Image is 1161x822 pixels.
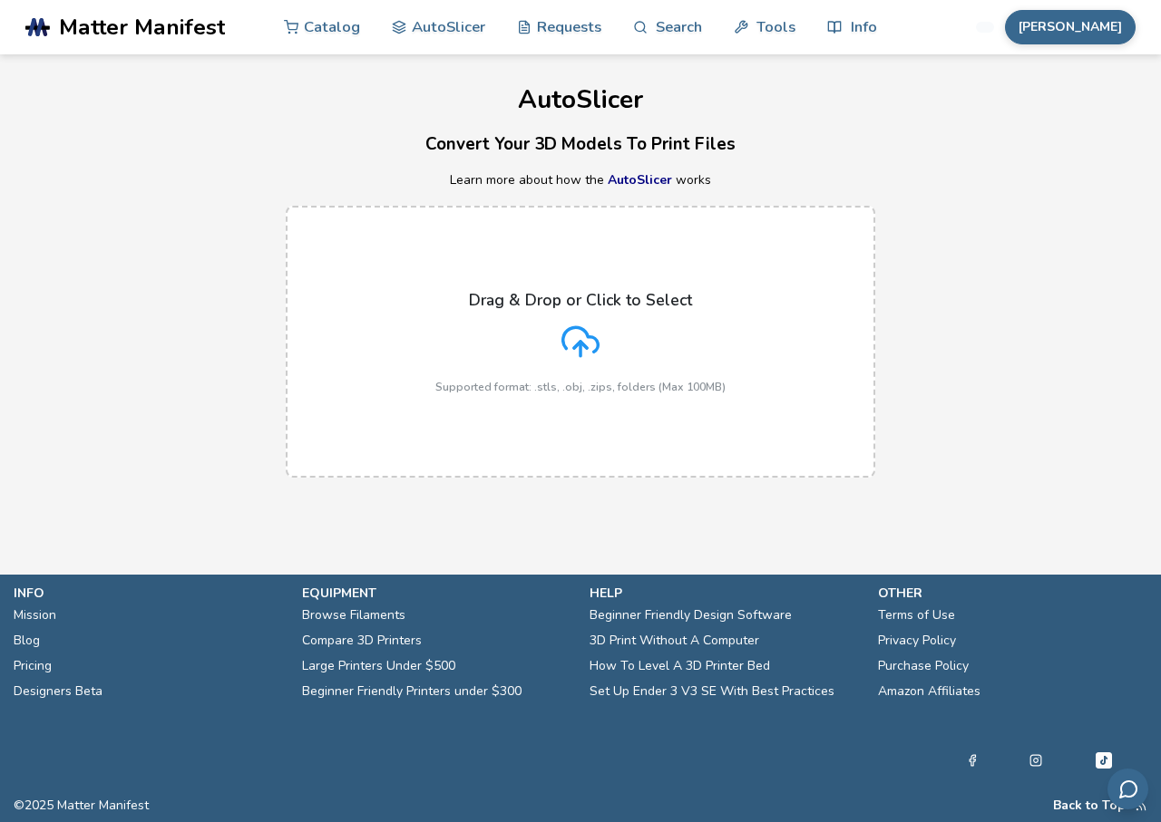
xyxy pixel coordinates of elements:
[59,15,225,40] span: Matter Manifest
[878,603,955,628] a: Terms of Use
[590,628,759,653] a: 3D Print Without A Computer
[590,679,834,704] a: Set Up Ender 3 V3 SE With Best Practices
[878,628,956,653] a: Privacy Policy
[878,679,981,704] a: Amazon Affiliates
[302,584,572,603] p: equipment
[1053,798,1126,813] button: Back to Top
[302,603,405,628] a: Browse Filaments
[878,653,969,679] a: Purchase Policy
[14,628,40,653] a: Blog
[14,798,149,813] span: © 2025 Matter Manifest
[302,653,455,679] a: Large Printers Under $500
[14,603,56,628] a: Mission
[1135,798,1147,813] a: RSS Feed
[590,603,792,628] a: Beginner Friendly Design Software
[590,653,770,679] a: How To Level A 3D Printer Bed
[966,749,979,771] a: Facebook
[14,679,102,704] a: Designers Beta
[469,291,692,309] p: Drag & Drop or Click to Select
[14,584,284,603] p: info
[1107,769,1148,809] button: Send feedback via email
[435,381,726,393] p: Supported format: .stls, .obj, .zips, folders (Max 100MB)
[608,171,672,189] a: AutoSlicer
[878,584,1148,603] p: other
[1029,749,1042,771] a: Instagram
[302,628,422,653] a: Compare 3D Printers
[590,584,860,603] p: help
[1005,10,1136,44] button: [PERSON_NAME]
[1093,749,1115,771] a: Tiktok
[302,679,522,704] a: Beginner Friendly Printers under $300
[14,653,52,679] a: Pricing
